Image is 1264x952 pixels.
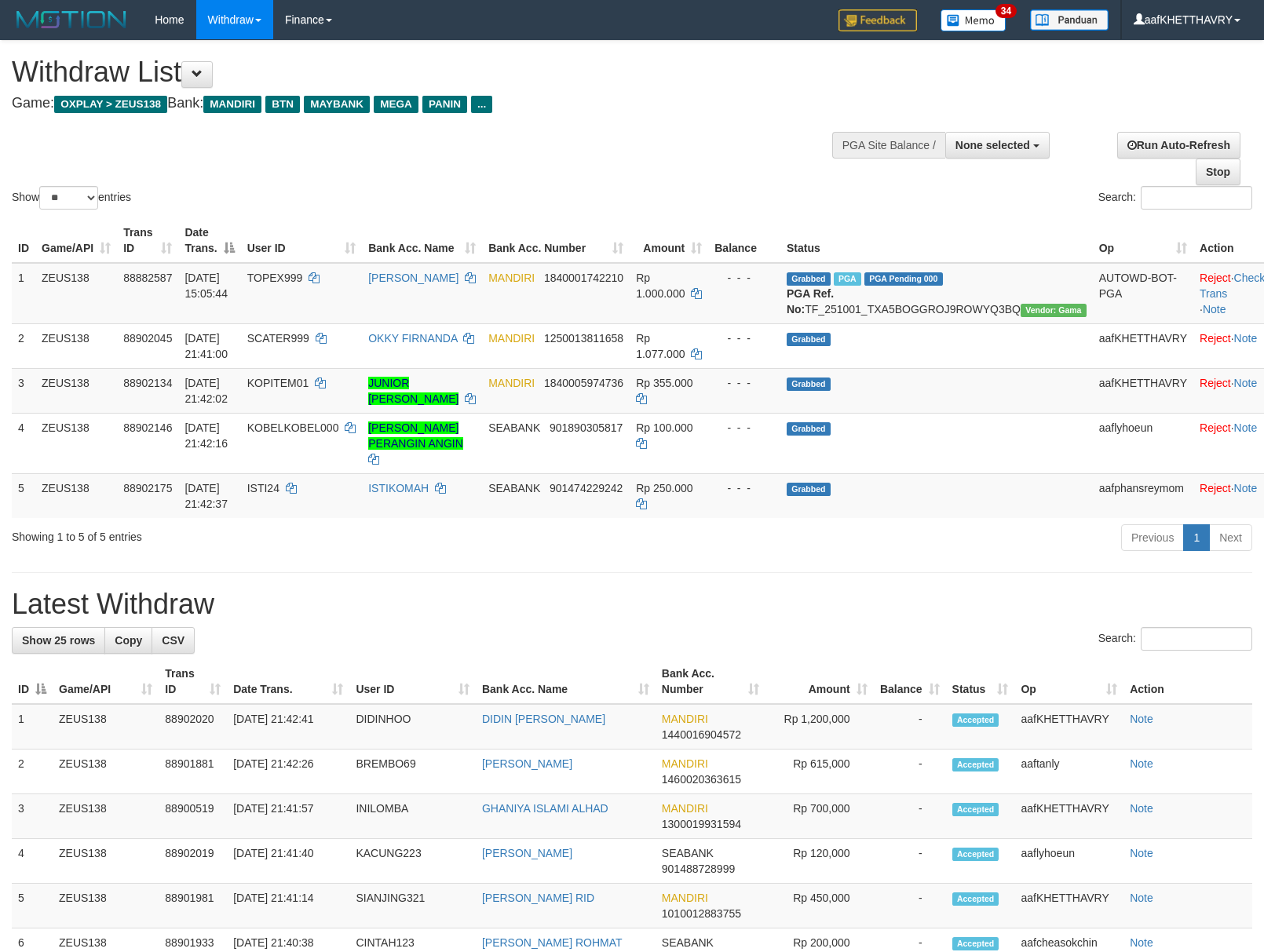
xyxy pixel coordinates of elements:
[184,421,228,450] span: [DATE] 21:42:16
[550,482,623,494] span: Copy 901474229242 to clipboard
[780,218,1093,263] th: Status
[952,713,999,727] span: Accepted
[714,375,774,391] div: - - -
[662,847,714,859] span: SEABANK
[184,332,228,360] span: [DATE] 21:41:00
[241,218,363,263] th: User ID: activate to sort column ascending
[662,892,708,904] span: MANDIRI
[1130,847,1153,859] a: Note
[834,272,861,286] span: Marked by aafnoeunsreypich
[714,270,774,286] div: - - -
[247,272,303,284] span: TOPEX999
[1130,892,1153,904] a: Note
[159,794,227,839] td: 88900519
[152,627,195,654] a: CSV
[247,421,339,434] span: KOBELKOBEL000
[952,848,999,861] span: Accepted
[874,704,946,750] td: -
[53,704,159,750] td: ZEUS138
[662,802,708,815] span: MANDIRI
[53,884,159,928] td: ZEUS138
[1141,627,1252,651] input: Search:
[35,323,117,368] td: ZEUS138
[12,8,131,31] img: MOTION_logo.png
[1130,802,1153,815] a: Note
[955,139,1030,151] span: None selected
[12,794,53,839] td: 3
[1093,263,1193,324] td: AUTOWD-BOT-PGA
[662,863,735,875] span: Copy 901488728999 to clipboard
[765,659,873,704] th: Amount: activate to sort column ascending
[422,96,467,113] span: PANIN
[227,750,349,794] td: [DATE] 21:42:26
[636,332,685,360] span: Rp 1.077.000
[636,272,685,300] span: Rp 1.000.000
[12,473,35,518] td: 5
[12,413,35,473] td: 4
[1234,482,1258,494] a: Note
[662,818,741,830] span: Copy 1300019931594 to clipboard
[636,421,692,434] span: Rp 100.000
[349,750,476,794] td: BREMBO69
[1093,413,1193,473] td: aaflyhoeun
[1200,482,1231,494] a: Reject
[123,332,172,345] span: 88902045
[1014,794,1123,839] td: aafKHETTHAVRY
[482,757,572,770] a: [PERSON_NAME]
[662,713,708,725] span: MANDIRI
[123,482,172,494] span: 88902175
[1234,377,1258,389] a: Note
[630,218,708,263] th: Amount: activate to sort column ascending
[488,332,535,345] span: MANDIRI
[247,377,309,389] span: KOPITEM01
[1200,272,1231,284] a: Reject
[12,750,53,794] td: 2
[184,377,228,405] span: [DATE] 21:42:02
[368,377,458,405] a: JUNIOR [PERSON_NAME]
[662,728,741,741] span: Copy 1440016904572 to clipboard
[1234,421,1258,434] a: Note
[159,884,227,928] td: 88901981
[54,96,167,113] span: OXPLAY > ZEUS138
[1030,9,1109,31] img: panduan.png
[349,794,476,839] td: INILOMBA
[35,218,117,263] th: Game/API: activate to sort column ascending
[12,368,35,413] td: 3
[227,704,349,750] td: [DATE] 21:42:41
[159,704,227,750] td: 88902020
[482,218,630,263] th: Bank Acc. Number: activate to sort column ascending
[874,659,946,704] th: Balance: activate to sort column ascending
[662,757,708,770] span: MANDIRI
[12,218,35,263] th: ID
[12,589,1252,620] h1: Latest Withdraw
[636,482,692,494] span: Rp 250.000
[265,96,300,113] span: BTN
[482,847,572,859] a: [PERSON_NAME]
[12,323,35,368] td: 2
[787,272,831,286] span: Grabbed
[39,186,98,210] select: Showentries
[1014,704,1123,750] td: aafKHETTHAVRY
[1130,713,1153,725] a: Note
[349,659,476,704] th: User ID: activate to sort column ascending
[765,884,873,928] td: Rp 450,000
[115,634,142,647] span: Copy
[1234,332,1258,345] a: Note
[488,272,535,284] span: MANDIRI
[995,4,1017,18] span: 34
[1200,421,1231,434] a: Reject
[227,839,349,884] td: [DATE] 21:41:40
[952,758,999,771] span: Accepted
[952,937,999,950] span: Accepted
[765,839,873,884] td: Rp 120,000
[714,420,774,436] div: - - -
[874,750,946,794] td: -
[374,96,418,113] span: MEGA
[488,421,540,434] span: SEABANK
[123,272,172,284] span: 88882587
[53,794,159,839] td: ZEUS138
[247,482,279,494] span: ISTI24
[662,936,714,949] span: SEABANK
[304,96,370,113] span: MAYBANK
[1117,132,1240,159] a: Run Auto-Refresh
